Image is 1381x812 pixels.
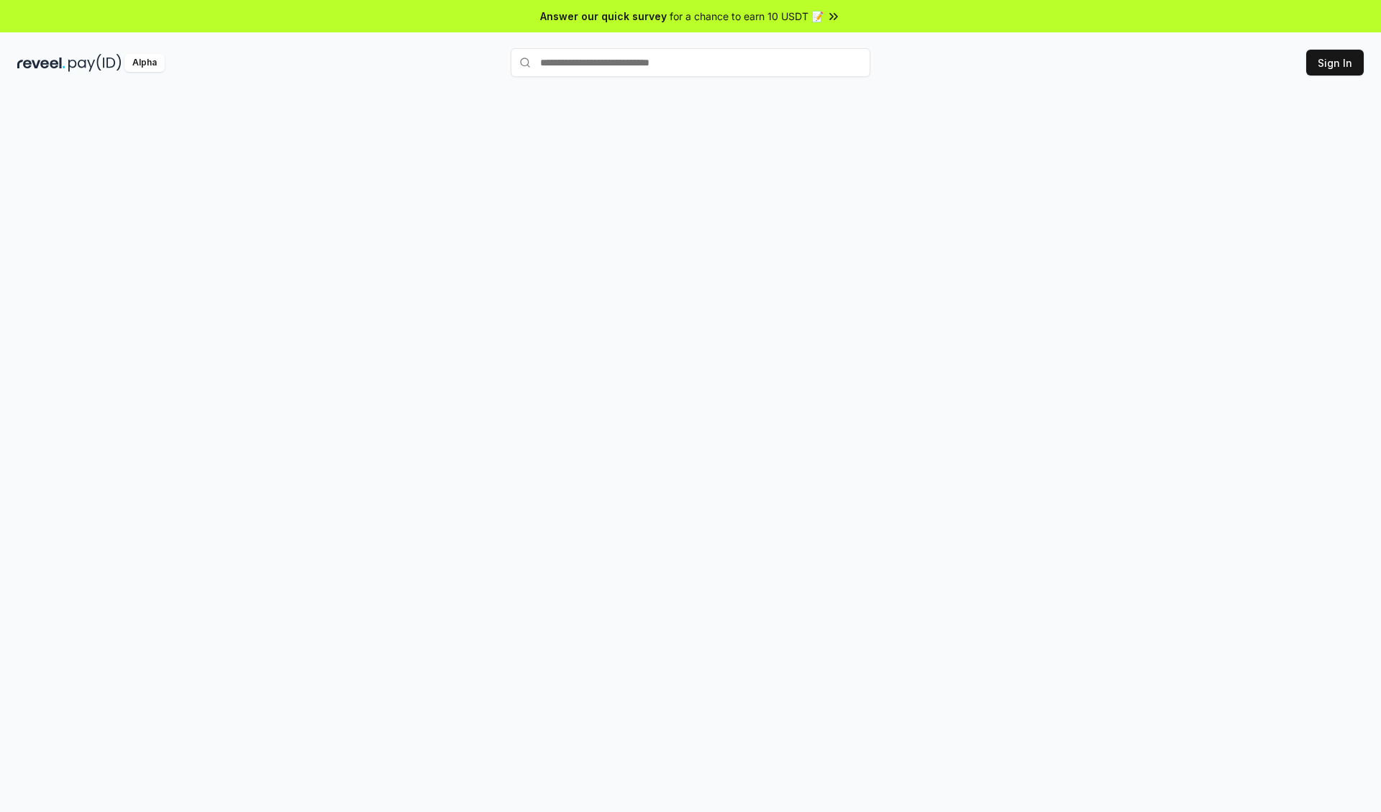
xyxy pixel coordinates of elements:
div: Alpha [124,54,165,72]
img: reveel_dark [17,54,65,72]
span: Answer our quick survey [540,9,667,24]
img: pay_id [68,54,122,72]
button: Sign In [1306,50,1364,76]
span: for a chance to earn 10 USDT 📝 [670,9,824,24]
